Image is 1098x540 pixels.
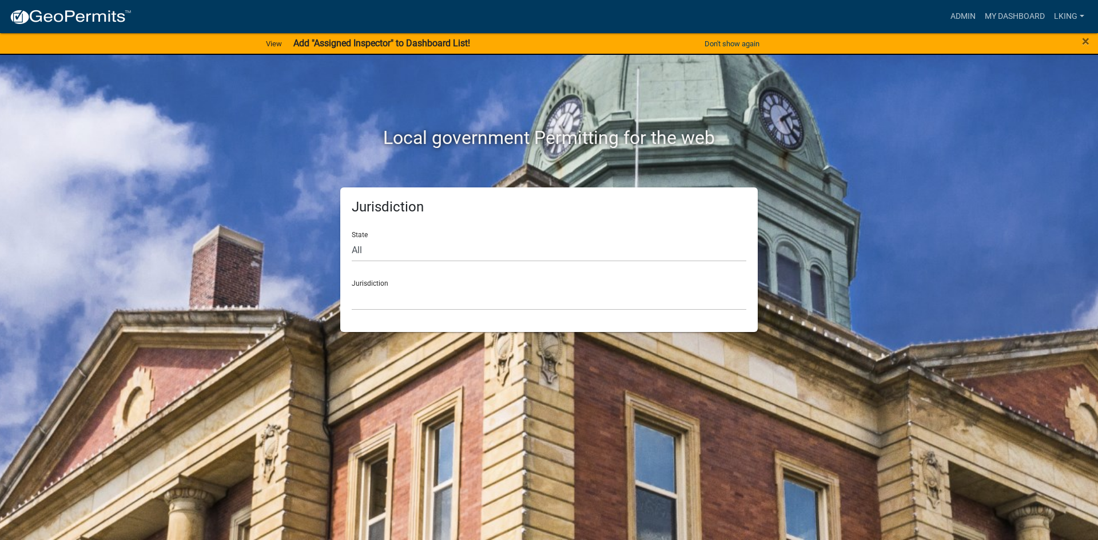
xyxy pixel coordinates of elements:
[980,6,1049,27] a: My Dashboard
[232,127,866,149] h2: Local government Permitting for the web
[352,199,746,215] h5: Jurisdiction
[293,38,470,49] strong: Add "Assigned Inspector" to Dashboard List!
[261,34,287,53] a: View
[700,34,764,53] button: Don't show again
[1049,6,1089,27] a: LKING
[1082,33,1089,49] span: ×
[1082,34,1089,48] button: Close
[946,6,980,27] a: Admin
